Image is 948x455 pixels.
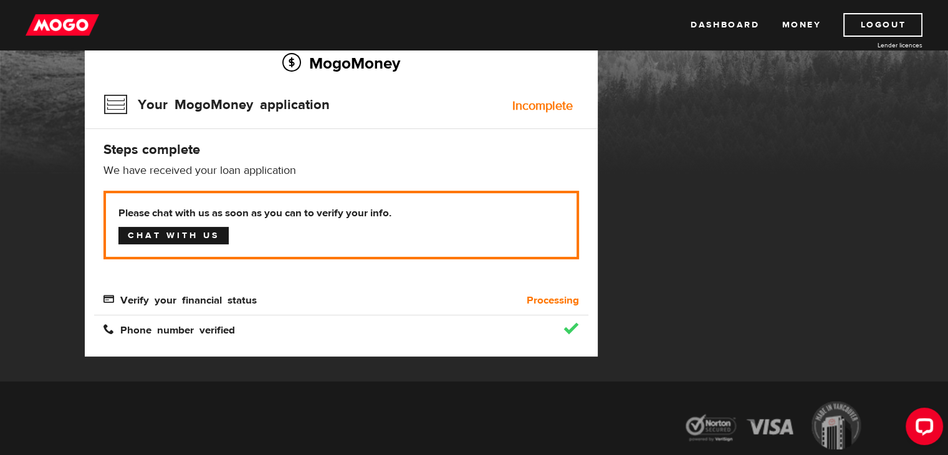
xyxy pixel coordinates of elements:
[782,13,821,37] a: Money
[26,13,99,37] img: mogo_logo-11ee424be714fa7cbb0f0f49df9e16ec.png
[103,141,579,158] h4: Steps complete
[829,41,922,50] a: Lender licences
[103,89,330,121] h3: Your MogoMoney application
[527,293,579,308] b: Processing
[691,13,759,37] a: Dashboard
[103,323,235,334] span: Phone number verified
[118,227,229,244] a: Chat with us
[512,100,573,112] div: Incomplete
[118,206,564,221] b: Please chat with us as soon as you can to verify your info.
[843,13,922,37] a: Logout
[103,294,257,304] span: Verify your financial status
[103,163,579,178] p: We have received your loan application
[103,50,579,76] h2: MogoMoney
[896,403,948,455] iframe: LiveChat chat widget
